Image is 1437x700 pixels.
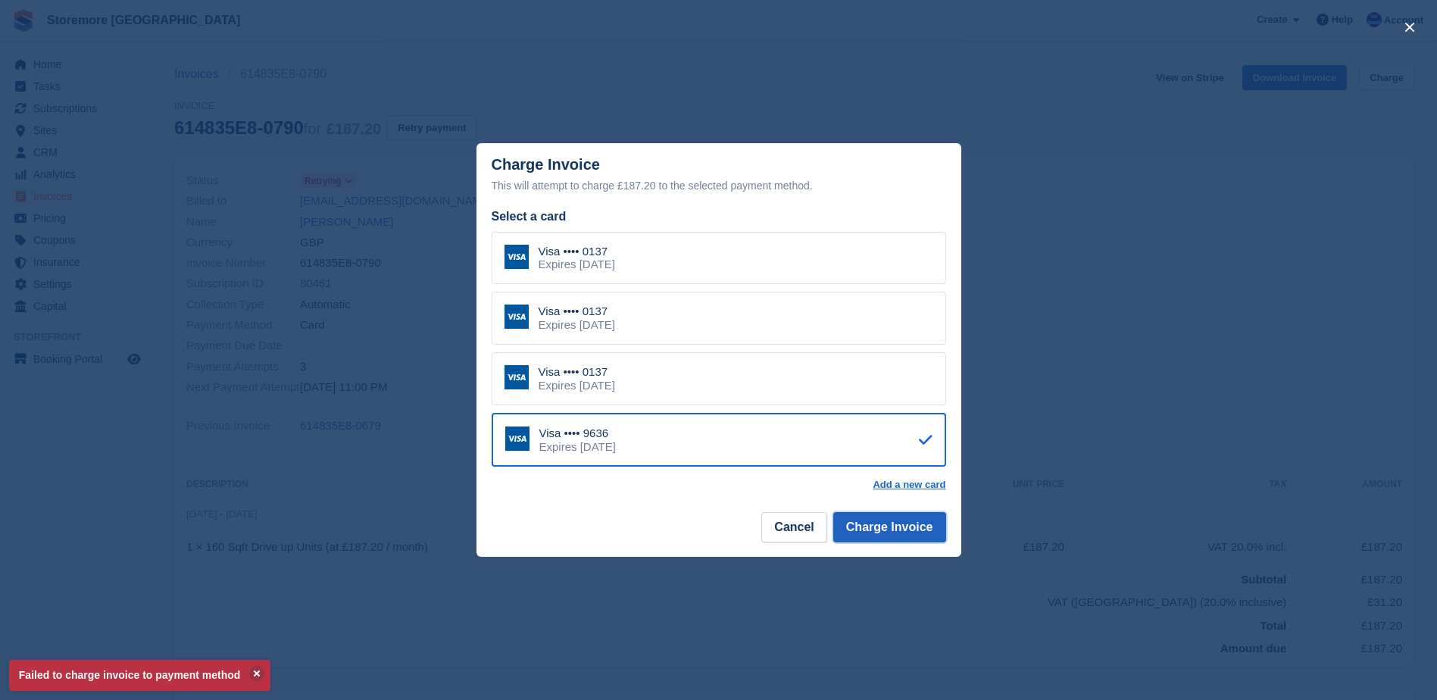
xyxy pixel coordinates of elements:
[539,318,615,332] div: Expires [DATE]
[539,427,616,440] div: Visa •••• 9636
[539,305,615,318] div: Visa •••• 0137
[505,365,529,389] img: Visa Logo
[9,660,270,691] p: Failed to charge invoice to payment method
[505,245,529,269] img: Visa Logo
[492,208,946,226] div: Select a card
[833,512,946,542] button: Charge Invoice
[539,258,615,271] div: Expires [DATE]
[1398,15,1422,39] button: close
[505,427,530,451] img: Visa Logo
[539,365,615,379] div: Visa •••• 0137
[505,305,529,329] img: Visa Logo
[873,479,945,491] a: Add a new card
[761,512,826,542] button: Cancel
[539,245,615,258] div: Visa •••• 0137
[539,440,616,454] div: Expires [DATE]
[539,379,615,392] div: Expires [DATE]
[492,177,946,195] div: This will attempt to charge £187.20 to the selected payment method.
[492,156,946,195] div: Charge Invoice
